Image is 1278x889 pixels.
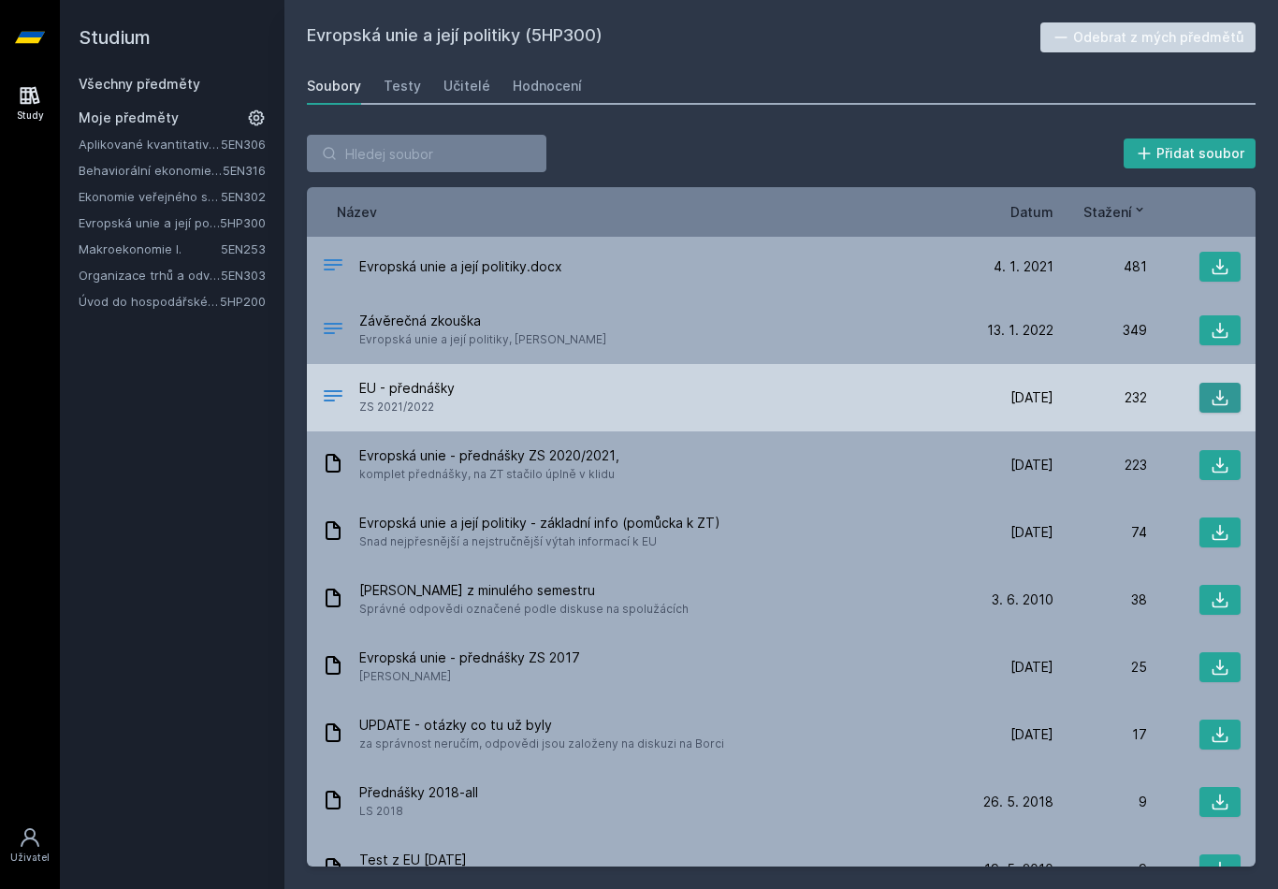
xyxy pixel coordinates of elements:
[359,330,606,349] span: Evropská unie a její politiky, [PERSON_NAME]
[359,783,478,802] span: Přednášky 2018-all
[1053,321,1147,340] div: 349
[322,317,344,344] div: .DOCX
[79,266,221,284] a: Organizace trhů a odvětví
[1053,523,1147,542] div: 74
[79,213,220,232] a: Evropská unie a její politiky
[443,77,490,95] div: Učitelé
[384,67,421,105] a: Testy
[359,851,510,869] span: Test z EU [DATE]
[1053,860,1147,879] div: 9
[307,77,361,95] div: Soubory
[359,379,455,398] span: EU - přednášky
[322,254,344,281] div: DOCX
[987,321,1053,340] span: 13. 1. 2022
[337,202,377,222] button: Název
[221,189,266,204] a: 5EN302
[1053,388,1147,407] div: 232
[359,802,478,821] span: LS 2018
[359,465,619,484] span: komplet přednášky, na ZT stačilo úplně v klidu
[79,292,220,311] a: Úvod do hospodářské a sociální politiky
[10,851,50,865] div: Uživatel
[359,716,724,735] span: UPDATE - otázky co tu už byly
[1053,456,1147,474] div: 223
[359,649,580,667] span: Evropská unie - přednášky ZS 2017
[4,75,56,132] a: Study
[79,187,221,206] a: Ekonomie veřejného sektoru
[513,77,582,95] div: Hodnocení
[359,735,724,753] span: za správnost neručím, odpovědi jsou založeny na diskuzi na Borci
[359,600,689,619] span: Správné odpovědi označené podle diskuse na spolužácích
[307,135,546,172] input: Hledej soubor
[223,163,266,178] a: 5EN316
[307,22,1040,52] h2: Evropská unie a její politiky (5HP300)
[1010,202,1053,222] button: Datum
[1083,202,1132,222] span: Stažení
[79,76,200,92] a: Všechny předměty
[1010,658,1053,677] span: [DATE]
[307,67,361,105] a: Soubory
[359,446,619,465] span: Evropská unie - přednášky ZS 2020/2021,
[221,241,266,256] a: 5EN253
[1053,257,1147,276] div: 481
[359,514,720,532] span: Evropská unie a její politiky - základní info (pomůcka k ZT)
[221,137,266,152] a: 5EN306
[1124,138,1256,168] button: Přidat soubor
[1053,658,1147,677] div: 25
[4,817,56,874] a: Uživatel
[359,398,455,416] span: ZS 2021/2022
[220,215,266,230] a: 5HP300
[359,667,580,686] span: [PERSON_NAME]
[994,257,1053,276] span: 4. 1. 2021
[17,109,44,123] div: Study
[984,860,1053,879] span: 19. 5. 2010
[1010,388,1053,407] span: [DATE]
[359,257,562,276] span: Evropská unie a její politiky.docx
[1053,590,1147,609] div: 38
[1053,725,1147,744] div: 17
[443,67,490,105] a: Učitelé
[1053,793,1147,811] div: 9
[983,793,1053,811] span: 26. 5. 2018
[384,77,421,95] div: Testy
[359,312,606,330] span: Závěrečná zkouška
[359,581,689,600] span: [PERSON_NAME] z minulého semestru
[79,109,179,127] span: Moje předměty
[322,385,344,412] div: .PDF
[1010,523,1053,542] span: [DATE]
[513,67,582,105] a: Hodnocení
[79,135,221,153] a: Aplikované kvantitativní metody I
[79,161,223,180] a: Behaviorální ekonomie a hospodářská politika
[1083,202,1147,222] button: Stažení
[359,532,720,551] span: Snad nejpřesnější a nejstručnější výtah informací k EU
[220,294,266,309] a: 5HP200
[221,268,266,283] a: 5EN303
[1040,22,1256,52] button: Odebrat z mých předmětů
[79,240,221,258] a: Makroekonomie I.
[1010,456,1053,474] span: [DATE]
[992,590,1053,609] span: 3. 6. 2010
[1010,725,1053,744] span: [DATE]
